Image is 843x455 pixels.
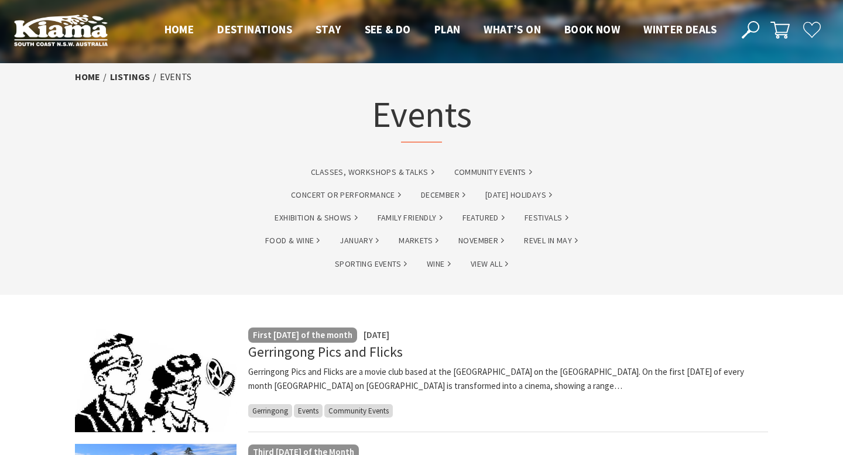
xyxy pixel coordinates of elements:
span: Home [165,22,194,36]
a: Festivals [525,211,568,225]
a: Featured [462,211,505,225]
a: Home [75,71,100,83]
span: Winter Deals [643,22,717,36]
a: December [421,188,465,202]
a: Classes, Workshops & Talks [311,166,434,179]
span: What’s On [484,22,541,36]
li: Events [160,70,191,85]
img: Kiama Logo [14,14,108,46]
a: Markets [399,234,438,247]
a: Family Friendly [378,211,443,225]
a: View All [471,257,508,271]
span: Community Events [324,404,393,418]
span: Events [294,404,323,418]
span: Gerringong [248,404,292,418]
span: [DATE] [364,329,389,340]
span: Plan [434,22,461,36]
span: Book now [564,22,620,36]
a: Concert or Performance [291,188,401,202]
p: First [DATE] of the month [253,328,352,342]
a: listings [110,71,150,83]
a: November [458,234,504,247]
h1: Events [372,91,472,143]
a: Sporting Events [335,257,407,271]
a: wine [427,257,451,271]
span: Destinations [217,22,292,36]
a: Community Events [454,166,532,179]
a: Food & Wine [265,234,320,247]
a: January [340,234,379,247]
a: Exhibition & Shows [275,211,357,225]
span: Stay [316,22,341,36]
p: Gerringong Pics and Flicks are a movie club based at the [GEOGRAPHIC_DATA] on the [GEOGRAPHIC_DAT... [248,365,768,393]
nav: Main Menu [153,20,728,40]
a: Gerringong Pics and Flicks [248,343,403,361]
a: [DATE] Holidays [485,188,552,202]
span: See & Do [365,22,411,36]
a: Revel In May [524,234,578,247]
